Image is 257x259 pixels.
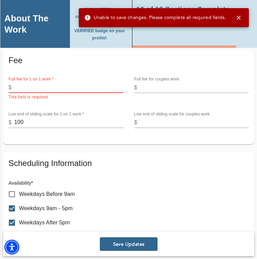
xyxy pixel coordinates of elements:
[8,94,123,101] p: This field is required
[74,6,125,42] span: CLICK HERE to complete a background check to gain a VERIFIED badge on your profile!
[134,112,210,116] label: Low end of sliding scale for couples work
[8,112,84,116] label: Low end of sliding scale for 1 on 1 work
[134,84,137,92] p: $
[136,4,241,15] button: 10 of 12 Sections Complete
[19,204,73,212] p: Weekdays 9am - 5pm
[4,240,19,255] div: Accessibility Menu
[8,118,12,127] p: $
[134,77,179,81] label: Full fee for couples work
[103,241,155,247] span: Save Updates
[8,158,249,169] h5: Scheduling Information
[74,4,128,44] button: CLICK HERE to complete a background check to gain a VERIFIED badge on your profile!
[19,190,75,198] p: Weekdays Before 9am
[136,6,238,13] span: 10 of 12 Sections Complete
[4,13,66,35] h4: About The Work
[19,219,70,227] p: Weekdays After 5pm
[8,84,12,92] p: $
[100,237,158,251] button: Save Updates
[134,118,137,127] p: $
[8,180,249,187] h6: Availability *
[84,14,226,21] span: Unable to save changes. Please complete all required fields.
[8,55,249,66] h5: Fee
[8,77,53,81] label: Full fee for 1 on 1 work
